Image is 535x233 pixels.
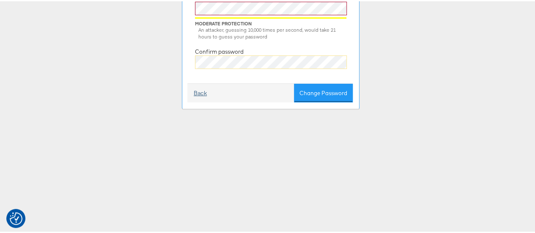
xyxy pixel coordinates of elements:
[198,25,346,40] div: An attacker, guessing 10,000 times per second, would take 21 hours to guess your password
[294,82,353,101] button: Change Password
[195,19,346,26] div: Moderate Protection
[195,47,244,55] label: Confirm password
[10,211,22,224] img: Revisit consent button
[194,88,207,96] a: Back
[10,211,22,224] button: Consent Preferences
